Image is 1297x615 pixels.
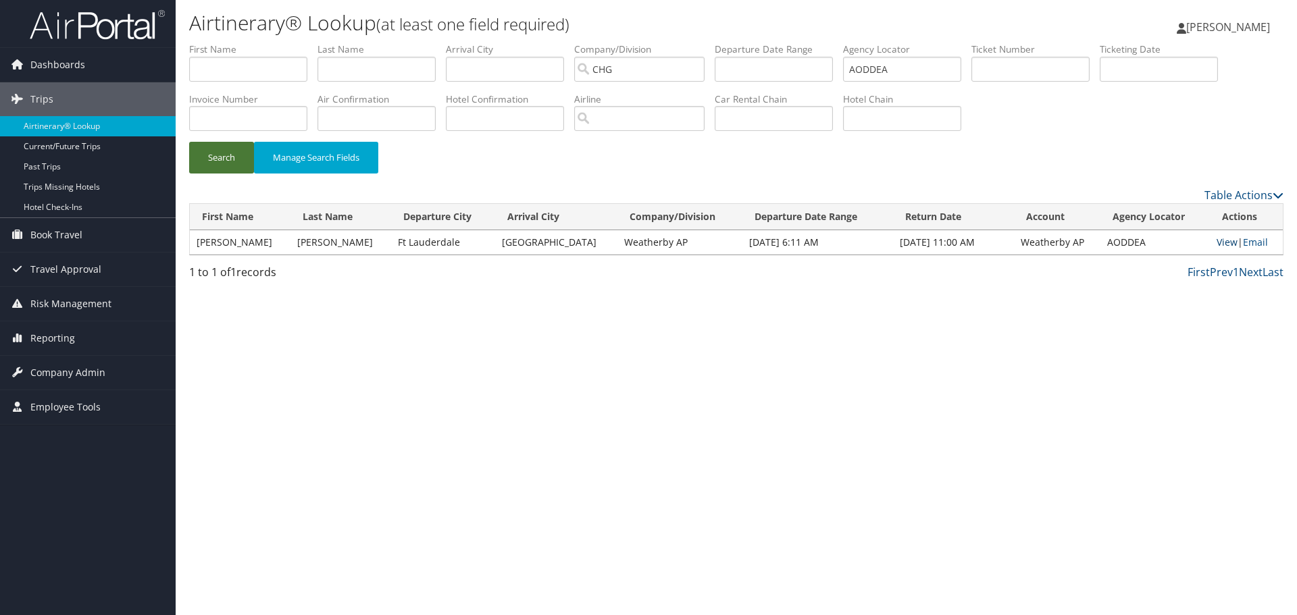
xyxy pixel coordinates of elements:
a: First [1188,265,1210,279]
a: Prev [1210,265,1233,279]
a: Email [1243,236,1268,248]
a: View [1217,236,1238,248]
span: Employee Tools [30,390,101,424]
label: Hotel Chain [843,92,971,106]
td: [PERSON_NAME] [190,230,290,255]
th: Agency Locator: activate to sort column ascending [1100,204,1209,230]
button: Search [189,142,254,173]
th: First Name: activate to sort column ascending [190,204,290,230]
th: Return Date: activate to sort column ascending [893,204,1013,230]
span: Company Admin [30,356,105,390]
a: 1 [1233,265,1239,279]
span: Reporting [30,321,75,355]
th: Company/Division [617,204,742,230]
td: [GEOGRAPHIC_DATA] [495,230,617,255]
th: Last Name: activate to sort column ascending [290,204,391,230]
label: Ticket Number [971,43,1100,56]
label: Agency Locator [843,43,971,56]
div: 1 to 1 of records [189,264,448,287]
label: Invoice Number [189,92,317,106]
label: Company/Division [574,43,715,56]
td: | [1210,230,1283,255]
td: [DATE] 11:00 AM [893,230,1013,255]
td: Weatherby AP [1014,230,1101,255]
th: Account: activate to sort column ascending [1014,204,1101,230]
h1: Airtinerary® Lookup [189,9,919,37]
a: Table Actions [1204,188,1283,203]
label: Ticketing Date [1100,43,1228,56]
span: Dashboards [30,48,85,82]
span: Book Travel [30,218,82,252]
td: Ft Lauderdale [391,230,496,255]
td: Weatherby AP [617,230,742,255]
span: Risk Management [30,287,111,321]
span: Travel Approval [30,252,101,286]
button: Manage Search Fields [254,142,378,173]
td: AODDEA [1100,230,1209,255]
span: 1 [230,265,236,279]
label: Airline [574,92,715,106]
span: [PERSON_NAME] [1186,20,1270,34]
th: Departure Date Range: activate to sort column ascending [742,204,893,230]
span: Trips [30,82,53,116]
th: Actions [1210,204,1283,230]
td: [PERSON_NAME] [290,230,391,255]
img: airportal-logo.png [30,9,165,41]
label: Hotel Confirmation [446,92,574,106]
a: Next [1239,265,1263,279]
td: [DATE] 6:11 AM [742,230,893,255]
label: First Name [189,43,317,56]
label: Car Rental Chain [715,92,843,106]
a: Last [1263,265,1283,279]
label: Departure Date Range [715,43,843,56]
label: Arrival City [446,43,574,56]
th: Departure City: activate to sort column ascending [391,204,496,230]
label: Last Name [317,43,446,56]
label: Air Confirmation [317,92,446,106]
small: (at least one field required) [376,13,569,35]
a: [PERSON_NAME] [1177,7,1283,47]
th: Arrival City: activate to sort column ascending [495,204,617,230]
